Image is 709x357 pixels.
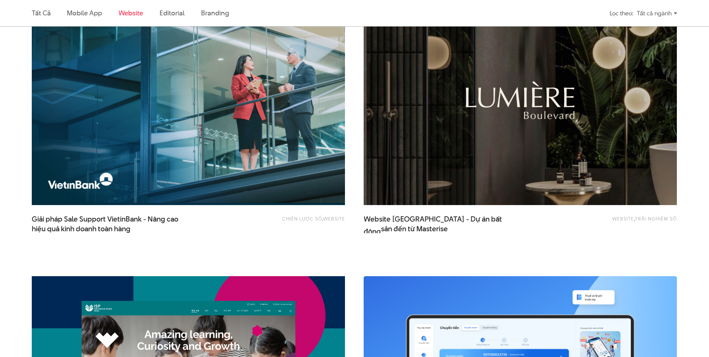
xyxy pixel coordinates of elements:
[637,7,677,20] div: Tất cả ngành
[32,214,181,233] a: Giải pháp Sale Support VietinBank - Nâng caohiệu quả kinh doanh toàn hàng
[67,8,102,18] a: Mobile app
[32,214,181,233] span: Giải pháp Sale Support VietinBank - Nâng cao
[323,215,345,222] a: Website
[552,214,677,229] div: ,
[364,214,513,233] span: Website [GEOGRAPHIC_DATA] - Dự án bất động
[160,8,185,18] a: Editorial
[282,215,322,222] a: Chiến lược số
[32,8,50,18] a: Tất cả
[635,215,677,222] a: Trải nghiệm số
[118,8,143,18] a: Website
[32,224,130,234] span: hiệu quả kinh doanh toàn hàng
[381,224,448,234] span: sản đến từ Masterise
[364,214,513,233] a: Website [GEOGRAPHIC_DATA] - Dự án bất độngsản đến từ Masterise
[201,8,229,18] a: Branding
[220,214,345,229] div: ,
[610,7,633,20] div: Lọc theo:
[612,215,634,222] a: Website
